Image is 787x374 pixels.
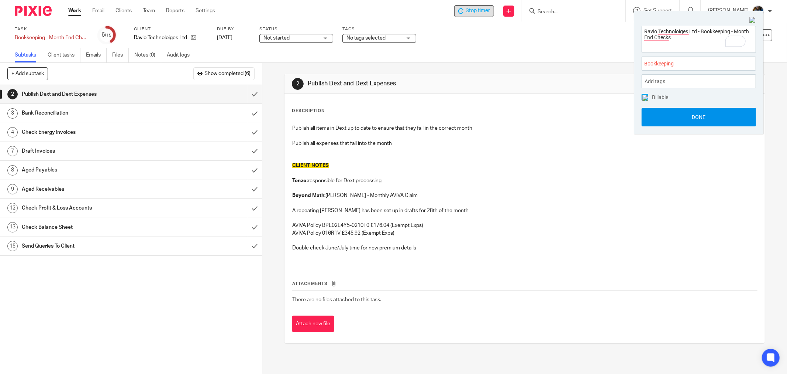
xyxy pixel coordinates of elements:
[22,241,167,252] h1: Send Queries To Client
[102,31,112,39] div: 6
[292,193,325,198] strong: Beyond Math:
[652,95,668,100] span: Billable
[115,7,132,14] a: Clients
[537,9,603,16] input: Search
[7,184,18,194] div: 9
[166,7,184,14] a: Reports
[643,8,672,13] span: Get Support
[292,244,757,252] p: Double check June/July time for new premium details
[292,125,757,132] p: Publish all items in Dext up to date to ensure that they fall in the correct month
[22,203,167,214] h1: Check Profit & Loss Accounts
[22,164,167,176] h1: Aged Payables
[749,17,756,24] img: Close
[22,89,167,100] h1: Publish Dext and Dext Expenses
[134,48,161,62] a: Notes (0)
[15,48,42,62] a: Subtasks
[22,184,167,195] h1: Aged Receivables
[134,26,208,32] label: Client
[193,67,255,80] button: Show completed (6)
[217,35,232,40] span: [DATE]
[7,222,18,232] div: 13
[259,26,333,32] label: Status
[15,26,89,32] label: Task
[143,7,155,14] a: Team
[68,7,81,14] a: Work
[292,282,328,286] span: Attachments
[342,26,416,32] label: Tags
[7,108,18,119] div: 3
[22,146,167,157] h1: Draft Invoices
[454,5,494,17] div: Ravio Technoloiges Ltd - Bookkeeping - Month End Checks
[22,127,167,138] h1: Check Energy invoices
[466,7,490,15] span: Stop timer
[644,60,737,68] span: Bookkeeping
[7,241,18,251] div: 15
[642,95,648,101] img: checked.png
[263,35,290,41] span: Not started
[22,222,167,233] h1: Check Balance Sheet
[196,7,215,14] a: Settings
[204,71,251,77] span: Show completed (6)
[292,316,334,332] button: Attach new file
[346,35,386,41] span: No tags selected
[642,108,756,126] button: Done
[134,34,187,41] p: Ravio Technoloiges Ltd
[86,48,107,62] a: Emails
[167,48,195,62] a: Audit logs
[642,26,756,50] textarea: To enrich screen reader interactions, please activate Accessibility in Grammarly extension settings
[22,108,167,119] h1: Bank Reconciliation
[292,178,308,183] strong: Tenzo:
[308,80,541,88] h1: Publish Dext and Dext Expenses
[292,78,304,90] div: 2
[708,7,749,14] p: [PERSON_NAME]
[292,140,757,147] p: Publish all expenses that fall into the month
[7,67,48,80] button: + Add subtask
[15,34,89,41] div: Bookkeeping - Month End Checks
[752,5,764,17] img: Jaskaran%20Singh.jpeg
[292,177,757,184] p: responsible for Dext processing
[7,89,18,99] div: 2
[48,48,80,62] a: Client tasks
[292,222,757,229] p: AVIVA Policy BPL02L4Y5-0210T0 £176.04 (Exempt Exps)
[7,146,18,156] div: 7
[7,203,18,213] div: 12
[217,26,250,32] label: Due by
[92,7,104,14] a: Email
[112,48,129,62] a: Files
[292,192,757,199] p: [PERSON_NAME] - Monthly AVIVA Claim
[105,33,112,37] small: /15
[292,297,381,302] span: There are no files attached to this task.
[292,229,757,237] p: AVIVA Policy 016R1V £345.92 (Exempt Exps)
[7,165,18,176] div: 8
[292,207,757,214] p: A repeating [PERSON_NAME] has been set up in drafts for 28th of the month
[7,127,18,137] div: 4
[292,108,325,114] p: Description
[292,163,329,168] span: CLIENT NOTES
[15,6,52,16] img: Pixie
[645,76,669,87] span: Add tags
